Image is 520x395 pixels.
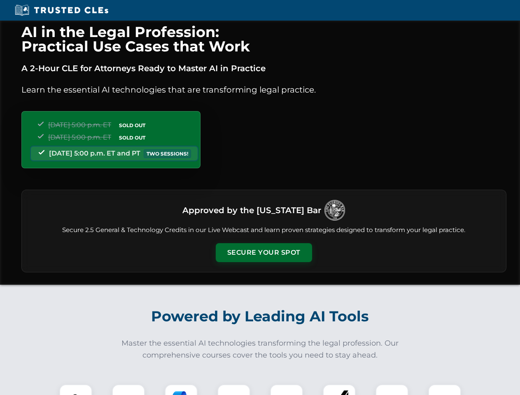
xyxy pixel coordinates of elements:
p: Secure 2.5 General & Technology Credits in our Live Webcast and learn proven strategies designed ... [32,225,496,235]
span: [DATE] 5:00 p.m. ET [48,121,111,129]
span: SOLD OUT [116,121,148,130]
h1: AI in the Legal Profession: Practical Use Cases that Work [21,25,506,53]
span: [DATE] 5:00 p.m. ET [48,133,111,141]
p: Learn the essential AI technologies that are transforming legal practice. [21,83,506,96]
p: Master the essential AI technologies transforming the legal profession. Our comprehensive courses... [116,337,404,361]
span: SOLD OUT [116,133,148,142]
img: Logo [324,200,345,221]
button: Secure Your Spot [216,243,312,262]
p: A 2-Hour CLE for Attorneys Ready to Master AI in Practice [21,62,506,75]
img: Trusted CLEs [12,4,111,16]
h3: Approved by the [US_STATE] Bar [182,203,321,218]
h2: Powered by Leading AI Tools [32,302,488,331]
